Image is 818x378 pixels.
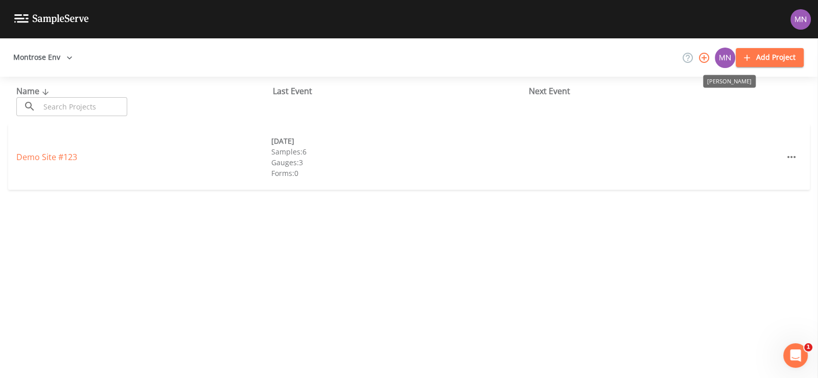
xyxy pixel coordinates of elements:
div: Michael Nixon [714,48,736,68]
button: Montrose Env [9,48,77,67]
img: 374f19a981330693f3e34f114dad859c [790,9,811,30]
img: 374f19a981330693f3e34f114dad859c [715,48,735,68]
div: Last Event [273,85,529,97]
img: logo [14,14,89,24]
iframe: Intercom live chat [783,343,808,368]
div: Forms: 0 [271,168,526,179]
div: [PERSON_NAME] [703,75,756,88]
button: Add Project [736,48,804,67]
div: [DATE] [271,136,526,146]
span: Name [16,85,52,97]
span: 1 [804,343,812,351]
div: Gauges: 3 [271,157,526,168]
a: Demo Site #123 [16,151,77,163]
input: Search Projects [40,97,127,116]
div: Next Event [529,85,785,97]
div: Samples: 6 [271,146,526,157]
